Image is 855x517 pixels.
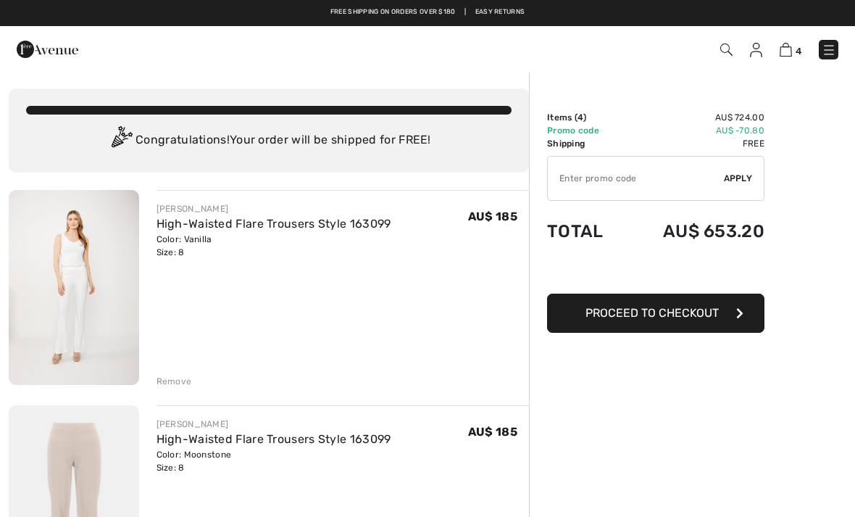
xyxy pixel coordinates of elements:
[17,41,78,55] a: 1ère Avenue
[547,124,625,137] td: Promo code
[625,137,764,150] td: Free
[625,124,764,137] td: AU$ -70.80
[780,41,801,58] a: 4
[724,172,753,185] span: Apply
[625,111,764,124] td: AU$ 724.00
[780,43,792,57] img: Shopping Bag
[157,217,391,231] a: High-Waisted Flare Trousers Style 163099
[822,43,836,57] img: Menu
[157,375,192,388] div: Remove
[157,418,391,431] div: [PERSON_NAME]
[157,432,391,446] a: High-Waisted Flare Trousers Style 163099
[750,43,762,57] img: My Info
[475,7,525,17] a: Easy Returns
[548,157,724,200] input: Promo code
[9,190,139,385] img: High-Waisted Flare Trousers Style 163099
[17,35,78,64] img: 1ère Avenue
[547,256,764,289] iframe: PayPal
[157,233,391,259] div: Color: Vanilla Size: 8
[26,126,512,155] div: Congratulations! Your order will be shipped for FREE!
[577,112,583,123] span: 4
[720,44,733,56] img: Search
[468,425,517,439] span: AU$ 185
[547,111,625,124] td: Items ( )
[547,137,625,150] td: Shipping
[464,7,466,17] span: |
[468,210,517,223] span: AU$ 185
[625,207,764,256] td: AU$ 653.20
[107,126,135,155] img: Congratulation2.svg
[547,294,764,333] button: Proceed to Checkout
[796,46,801,57] span: 4
[157,448,391,474] div: Color: Moonstone Size: 8
[157,202,391,215] div: [PERSON_NAME]
[547,207,625,256] td: Total
[330,7,456,17] a: Free shipping on orders over $180
[585,306,719,320] span: Proceed to Checkout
